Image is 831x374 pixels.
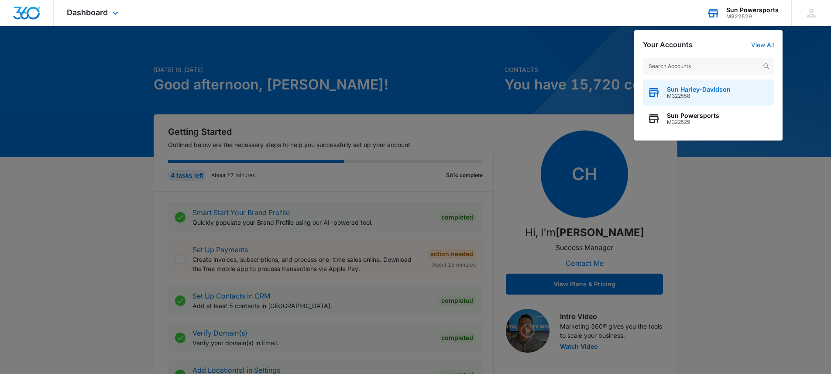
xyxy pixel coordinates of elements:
[643,58,774,75] input: Search Accounts
[67,8,108,17] span: Dashboard
[643,79,774,106] button: Sun Harley-DavidsonM322558
[667,112,719,119] span: Sun Powersports
[726,14,779,20] div: account id
[643,106,774,132] button: Sun PowersportsM322529
[667,86,731,93] span: Sun Harley-Davidson
[643,41,693,49] h2: Your Accounts
[726,7,779,14] div: account name
[667,93,731,99] span: M322558
[667,119,719,125] span: M322529
[751,41,774,48] a: View All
